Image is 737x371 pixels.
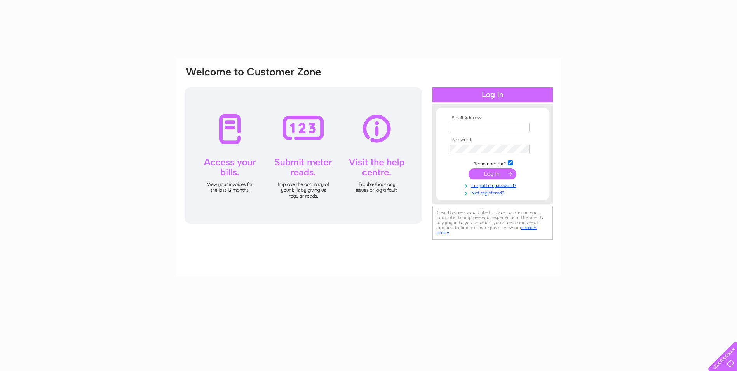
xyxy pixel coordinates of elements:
[448,115,538,121] th: Email Address:
[450,181,538,189] a: Forgotten password?
[432,206,553,240] div: Clear Business would like to place cookies on your computer to improve your experience of the sit...
[450,189,538,196] a: Not registered?
[469,168,516,179] input: Submit
[448,159,538,167] td: Remember me?
[437,225,537,235] a: cookies policy
[448,137,538,143] th: Password:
